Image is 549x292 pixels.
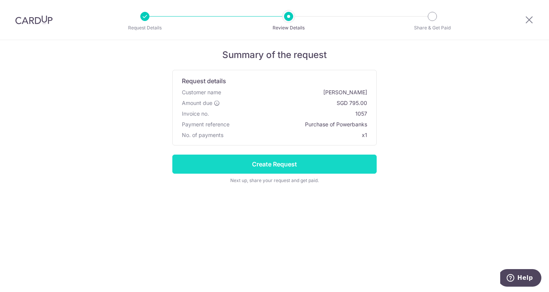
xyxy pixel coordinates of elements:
label: Amount due [182,99,220,107]
span: Invoice no. [182,110,209,118]
iframe: Opens a widget where you can find more information [500,269,541,288]
span: Request details [182,76,226,86]
span: 1057 [212,110,367,118]
input: Create Request [172,155,377,174]
span: No. of payments [182,131,223,139]
span: Customer name [182,89,221,96]
img: CardUp [15,15,53,24]
span: x1 [362,132,367,138]
span: Purchase of Powerbanks [233,121,367,128]
span: SGD 795.00 [223,99,367,107]
span: Payment reference [182,121,230,128]
h5: Summary of the request [172,49,377,61]
div: Next up, share your request and get paid. [172,177,377,184]
p: Review Details [260,24,317,32]
span: [PERSON_NAME] [224,89,367,96]
p: Share & Get Paid [404,24,461,32]
p: Request Details [117,24,173,32]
